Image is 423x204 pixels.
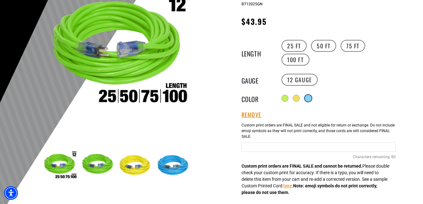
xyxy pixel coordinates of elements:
input: Neon Green Cables [242,142,396,152]
legend: Gauge [242,76,273,84]
legend: Color [242,94,273,102]
button: Remove [242,111,262,118]
label: 100 FT [281,54,309,66]
label: 75 FT [341,40,365,52]
label: 12 Gauge [281,74,318,86]
img: yellow [118,148,154,184]
span: $43.95 [242,16,267,27]
span: Characters remaining: [353,155,391,159]
img: Blue [156,148,192,184]
img: neon green [80,148,116,184]
span: 80 [391,154,396,160]
legend: Length [242,49,273,57]
div: Accessibility Menu [4,186,18,200]
strong: Note: emoji symbols do not print correctly, please do not use them. [242,183,377,195]
label: 25 FT [281,40,307,52]
span: BT12025GN [242,2,263,6]
label: 50 FT [311,40,336,52]
button: here [283,183,292,189]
